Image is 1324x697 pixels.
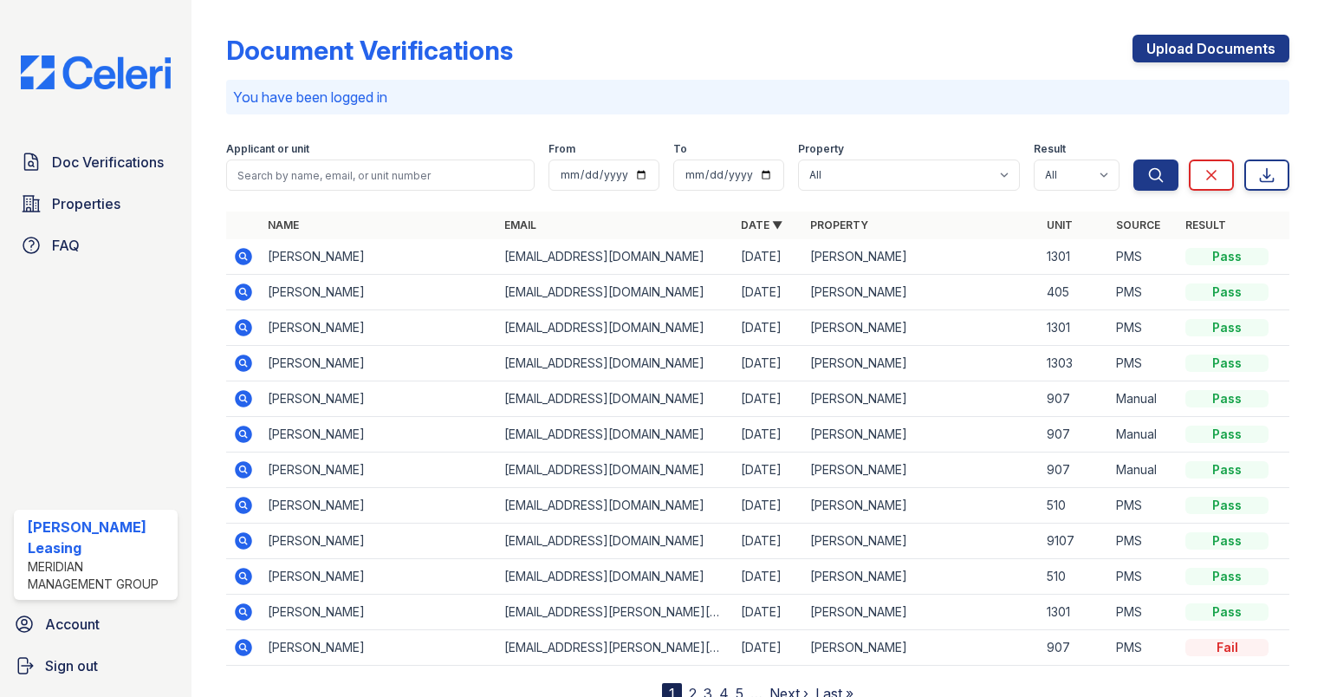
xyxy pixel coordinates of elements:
[261,275,497,310] td: [PERSON_NAME]
[28,517,171,558] div: [PERSON_NAME] Leasing
[261,453,497,488] td: [PERSON_NAME]
[261,346,497,381] td: [PERSON_NAME]
[803,488,1040,524] td: [PERSON_NAME]
[1040,488,1109,524] td: 510
[7,648,185,683] a: Sign out
[734,310,803,346] td: [DATE]
[1109,559,1178,595] td: PMS
[497,346,734,381] td: [EMAIL_ADDRESS][DOMAIN_NAME]
[1185,426,1269,443] div: Pass
[741,218,782,231] a: Date ▼
[1185,461,1269,479] div: Pass
[734,453,803,488] td: [DATE]
[1034,142,1066,156] label: Result
[52,235,80,256] span: FAQ
[734,595,803,630] td: [DATE]
[1185,568,1269,585] div: Pass
[803,630,1040,666] td: [PERSON_NAME]
[7,607,185,642] a: Account
[1185,319,1269,336] div: Pass
[497,417,734,453] td: [EMAIL_ADDRESS][DOMAIN_NAME]
[803,239,1040,275] td: [PERSON_NAME]
[14,186,178,221] a: Properties
[803,275,1040,310] td: [PERSON_NAME]
[548,142,575,156] label: From
[803,346,1040,381] td: [PERSON_NAME]
[497,559,734,595] td: [EMAIL_ADDRESS][DOMAIN_NAME]
[1040,417,1109,453] td: 907
[1185,603,1269,621] div: Pass
[1109,595,1178,630] td: PMS
[504,218,536,231] a: Email
[803,417,1040,453] td: [PERSON_NAME]
[1185,355,1269,372] div: Pass
[1116,218,1160,231] a: Source
[803,381,1040,417] td: [PERSON_NAME]
[810,218,868,231] a: Property
[1185,390,1269,407] div: Pass
[233,87,1282,107] p: You have been logged in
[226,142,309,156] label: Applicant or unit
[14,145,178,179] a: Doc Verifications
[226,160,535,191] input: Search by name, email, or unit number
[803,524,1040,559] td: [PERSON_NAME]
[497,595,734,630] td: [EMAIL_ADDRESS][PERSON_NAME][DOMAIN_NAME]
[734,630,803,666] td: [DATE]
[1109,524,1178,559] td: PMS
[1251,628,1307,680] iframe: chat widget
[497,630,734,666] td: [EMAIL_ADDRESS][PERSON_NAME][DOMAIN_NAME]
[734,524,803,559] td: [DATE]
[734,417,803,453] td: [DATE]
[1109,417,1178,453] td: Manual
[1040,346,1109,381] td: 1303
[1040,453,1109,488] td: 907
[497,524,734,559] td: [EMAIL_ADDRESS][DOMAIN_NAME]
[1109,346,1178,381] td: PMS
[497,239,734,275] td: [EMAIL_ADDRESS][DOMAIN_NAME]
[734,346,803,381] td: [DATE]
[1109,275,1178,310] td: PMS
[803,595,1040,630] td: [PERSON_NAME]
[7,55,185,89] img: CE_Logo_Blue-a8612792a0a2168367f1c8372b55b34899dd931a85d93a1a3d3e32e68fde9ad4.png
[52,193,120,214] span: Properties
[803,453,1040,488] td: [PERSON_NAME]
[1109,488,1178,524] td: PMS
[798,142,844,156] label: Property
[497,381,734,417] td: [EMAIL_ADDRESS][DOMAIN_NAME]
[497,488,734,524] td: [EMAIL_ADDRESS][DOMAIN_NAME]
[1109,453,1178,488] td: Manual
[1185,639,1269,656] div: Fail
[261,630,497,666] td: [PERSON_NAME]
[1109,239,1178,275] td: PMS
[1040,524,1109,559] td: 9107
[734,239,803,275] td: [DATE]
[497,275,734,310] td: [EMAIL_ADDRESS][DOMAIN_NAME]
[1040,275,1109,310] td: 405
[497,310,734,346] td: [EMAIL_ADDRESS][DOMAIN_NAME]
[803,310,1040,346] td: [PERSON_NAME]
[14,228,178,263] a: FAQ
[261,310,497,346] td: [PERSON_NAME]
[1185,218,1226,231] a: Result
[734,275,803,310] td: [DATE]
[261,524,497,559] td: [PERSON_NAME]
[261,595,497,630] td: [PERSON_NAME]
[1185,532,1269,550] div: Pass
[734,381,803,417] td: [DATE]
[45,614,100,635] span: Account
[261,381,497,417] td: [PERSON_NAME]
[497,453,734,488] td: [EMAIL_ADDRESS][DOMAIN_NAME]
[1040,559,1109,595] td: 510
[1040,595,1109,630] td: 1301
[261,239,497,275] td: [PERSON_NAME]
[673,142,687,156] label: To
[1109,310,1178,346] td: PMS
[261,488,497,524] td: [PERSON_NAME]
[45,655,98,676] span: Sign out
[734,488,803,524] td: [DATE]
[261,417,497,453] td: [PERSON_NAME]
[1047,218,1073,231] a: Unit
[1040,310,1109,346] td: 1301
[268,218,299,231] a: Name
